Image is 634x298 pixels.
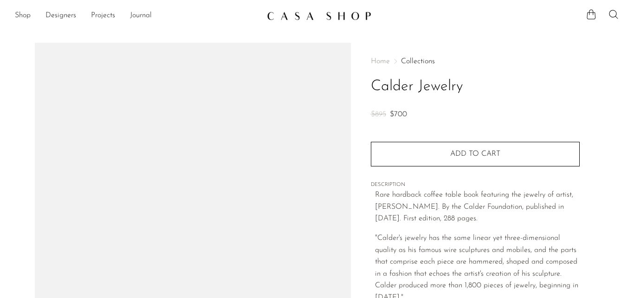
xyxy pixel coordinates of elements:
a: Collections [401,58,435,65]
span: Add to cart [450,150,500,158]
nav: Desktop navigation [15,8,259,24]
span: DESCRIPTION [371,181,580,189]
a: Shop [15,10,31,22]
span: $895 [371,111,386,118]
nav: Breadcrumbs [371,58,580,65]
span: $700 [390,111,407,118]
p: Rare hardback coffee table book featuring the jewelry of artist, [PERSON_NAME]. By the Calder Fou... [375,189,580,225]
a: Projects [91,10,115,22]
button: Add to cart [371,142,580,166]
h1: Calder Jewelry [371,75,580,99]
ul: NEW HEADER MENU [15,8,259,24]
a: Journal [130,10,152,22]
a: Designers [45,10,76,22]
span: Home [371,58,390,65]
